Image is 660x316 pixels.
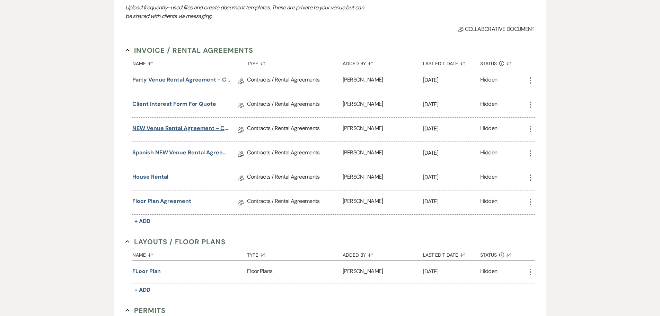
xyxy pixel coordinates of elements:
p: [DATE] [423,100,480,109]
button: Permits [125,305,166,316]
div: Contracts / Rental Agreements [247,190,343,214]
div: [PERSON_NAME] [343,69,423,93]
button: Name [132,247,247,260]
button: Added By [343,55,423,69]
button: Last Edit Date [423,55,480,69]
a: House Rental [132,173,168,183]
p: [DATE] [423,173,480,182]
div: Hidden [480,124,497,135]
div: [PERSON_NAME] [343,261,423,283]
p: [DATE] [423,148,480,157]
a: Floor Plan Agreement [132,197,191,208]
p: [DATE] [423,124,480,133]
div: [PERSON_NAME] [343,142,423,166]
button: + Add [132,285,152,295]
button: Status [480,55,526,69]
div: [PERSON_NAME] [343,93,423,117]
div: [PERSON_NAME] [343,118,423,142]
button: + Add [132,216,152,226]
button: Last Edit Date [423,247,480,260]
button: Invoice / Rental Agreements [125,45,253,55]
div: [PERSON_NAME] [343,190,423,214]
span: Status [480,61,497,66]
button: Type [247,55,343,69]
div: Contracts / Rental Agreements [247,93,343,117]
a: Client Interest Form for Quote [132,100,216,111]
div: Hidden [480,148,497,159]
div: Hidden [480,76,497,86]
p: [DATE] [423,76,480,85]
button: Name [132,55,247,69]
div: Contracts / Rental Agreements [247,166,343,190]
a: Spanish NEW Venue Rental Agreement - Contract [132,148,231,159]
button: Layouts / Floor Plans [125,237,226,247]
p: [DATE] [423,197,480,206]
div: [PERSON_NAME] [343,166,423,190]
span: + Add [134,286,150,293]
p: Upload frequently-used files and create document templates. These are private to your venue but c... [125,3,368,21]
div: Hidden [480,100,497,111]
div: Hidden [480,267,497,276]
div: Floor Plans [247,261,343,283]
button: Type [247,247,343,260]
button: Status [480,247,526,260]
button: FLoor Plan [132,267,160,275]
span: Status [480,253,497,257]
span: + Add [134,217,150,225]
div: Contracts / Rental Agreements [247,118,343,142]
button: Added By [343,247,423,260]
div: Hidden [480,173,497,183]
div: Contracts / Rental Agreements [247,142,343,166]
div: Hidden [480,197,497,208]
p: [DATE] [423,267,480,276]
div: Contracts / Rental Agreements [247,69,343,93]
a: NEW Venue Rental Agreement - Contract [132,124,231,135]
span: Collaborative document [458,25,534,33]
a: Party Venue Rental Agreement - Contract [132,76,231,86]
